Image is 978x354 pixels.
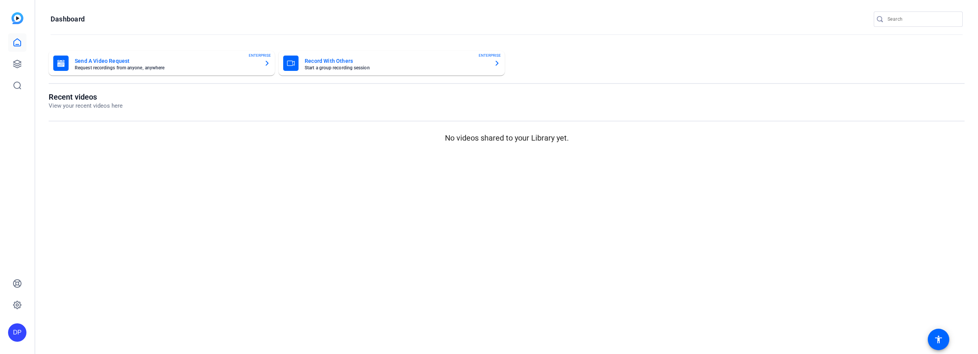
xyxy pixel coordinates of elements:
[934,335,943,344] mat-icon: accessibility
[51,15,85,24] h1: Dashboard
[75,66,258,70] mat-card-subtitle: Request recordings from anyone, anywhere
[11,12,23,24] img: blue-gradient.svg
[49,92,123,102] h1: Recent videos
[249,52,271,58] span: ENTERPRISE
[49,102,123,110] p: View your recent videos here
[888,15,957,24] input: Search
[279,51,505,75] button: Record With OthersStart a group recording sessionENTERPRISE
[479,52,501,58] span: ENTERPRISE
[8,323,26,342] div: DP
[49,51,275,75] button: Send A Video RequestRequest recordings from anyone, anywhereENTERPRISE
[49,132,965,144] p: No videos shared to your Library yet.
[305,56,488,66] mat-card-title: Record With Others
[305,66,488,70] mat-card-subtitle: Start a group recording session
[75,56,258,66] mat-card-title: Send A Video Request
